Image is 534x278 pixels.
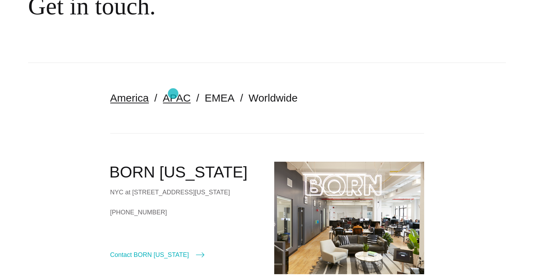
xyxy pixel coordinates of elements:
a: APAC [163,92,191,104]
a: EMEA [205,92,235,104]
a: Contact BORN [US_STATE] [110,250,204,260]
div: NYC at [STREET_ADDRESS][US_STATE] [110,187,260,198]
a: America [110,92,149,104]
a: [PHONE_NUMBER] [110,207,260,218]
a: Worldwide [249,92,298,104]
h2: BORN [US_STATE] [110,162,260,183]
